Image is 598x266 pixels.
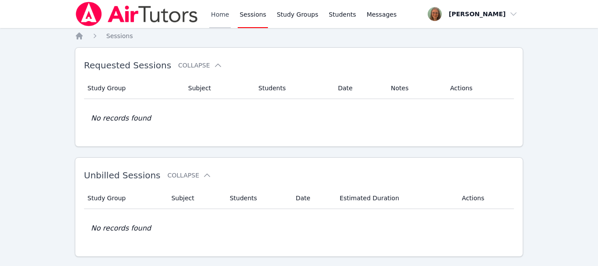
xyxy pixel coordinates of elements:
[84,188,166,209] th: Study Group
[106,32,133,40] a: Sessions
[84,99,514,138] td: No records found
[84,170,161,181] span: Unbilled Sessions
[75,32,524,40] nav: Breadcrumb
[333,78,386,99] th: Date
[334,188,457,209] th: Estimated Duration
[84,78,183,99] th: Study Group
[386,78,445,99] th: Notes
[290,188,334,209] th: Date
[178,61,222,70] button: Collapse
[183,78,253,99] th: Subject
[457,188,514,209] th: Actions
[75,2,199,26] img: Air Tutors
[84,209,514,248] td: No records found
[366,10,397,19] span: Messages
[168,171,211,180] button: Collapse
[225,188,291,209] th: Students
[106,32,133,39] span: Sessions
[166,188,224,209] th: Subject
[84,60,171,71] span: Requested Sessions
[445,78,514,99] th: Actions
[253,78,333,99] th: Students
